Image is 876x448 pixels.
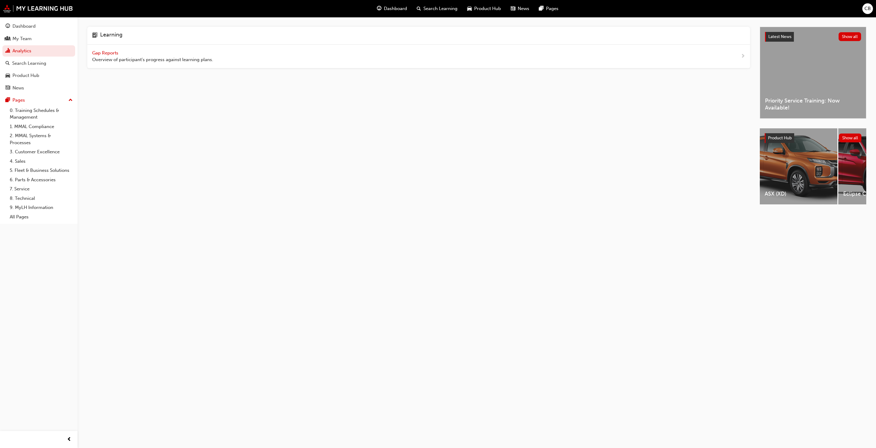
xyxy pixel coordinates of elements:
a: Latest NewsShow all [765,32,861,42]
a: 3. Customer Excellence [7,147,75,157]
span: pages-icon [5,98,10,103]
span: car-icon [5,73,10,78]
a: 5. Fleet & Business Solutions [7,166,75,175]
div: Product Hub [12,72,39,79]
a: My Team [2,33,75,44]
span: Product Hub [474,5,501,12]
span: Gap Reports [92,50,120,56]
span: pages-icon [539,5,544,12]
span: chart-icon [5,48,10,54]
a: news-iconNews [506,2,534,15]
button: Show all [839,32,861,41]
button: Pages [2,95,75,106]
a: 1. MMAL Compliance [7,122,75,131]
span: CB [864,5,871,12]
span: prev-icon [67,436,71,443]
a: News [2,82,75,94]
div: My Team [12,35,32,42]
span: Pages [546,5,558,12]
a: guage-iconDashboard [372,2,412,15]
span: Product Hub [768,135,792,141]
a: Latest NewsShow allPriority Service Training: Now Available! [760,27,866,119]
span: search-icon [5,61,10,66]
div: News [12,85,24,92]
a: Product HubShow all [765,133,861,143]
span: car-icon [467,5,472,12]
a: 7. Service [7,184,75,194]
a: Search Learning [2,58,75,69]
span: News [518,5,529,12]
a: 8. Technical [7,194,75,203]
div: Dashboard [12,23,36,30]
a: pages-iconPages [534,2,563,15]
span: Latest News [768,34,791,39]
span: Search Learning [423,5,457,12]
a: Gap Reports Overview of participant's progress against learning plans.next-icon [87,45,750,68]
a: 9. MyLH Information [7,203,75,212]
span: ASX (XD) [765,190,833,197]
div: Search Learning [12,60,46,67]
span: news-icon [511,5,515,12]
button: DashboardMy TeamAnalyticsSearch LearningProduct HubNews [2,19,75,95]
a: car-iconProduct Hub [462,2,506,15]
h4: Learning [100,32,123,40]
span: Overview of participant's progress against learning plans. [92,56,213,63]
a: Analytics [2,45,75,57]
span: news-icon [5,85,10,91]
a: 0. Training Schedules & Management [7,106,75,122]
a: search-iconSearch Learning [412,2,462,15]
span: Dashboard [384,5,407,12]
img: mmal [3,5,73,12]
a: 2. MMAL Systems & Processes [7,131,75,147]
span: next-icon [741,53,745,60]
span: search-icon [417,5,421,12]
span: people-icon [5,36,10,42]
button: Show all [839,134,862,142]
span: up-icon [68,96,73,104]
button: CB [862,3,873,14]
a: 6. Parts & Accessories [7,175,75,185]
a: Dashboard [2,21,75,32]
a: All Pages [7,212,75,222]
a: Product Hub [2,70,75,81]
span: learning-icon [92,32,98,40]
div: Pages [12,97,25,104]
span: guage-icon [5,24,10,29]
span: Priority Service Training: Now Available! [765,97,861,111]
a: ASX (XD) [760,128,837,204]
a: 4. Sales [7,157,75,166]
span: guage-icon [377,5,381,12]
